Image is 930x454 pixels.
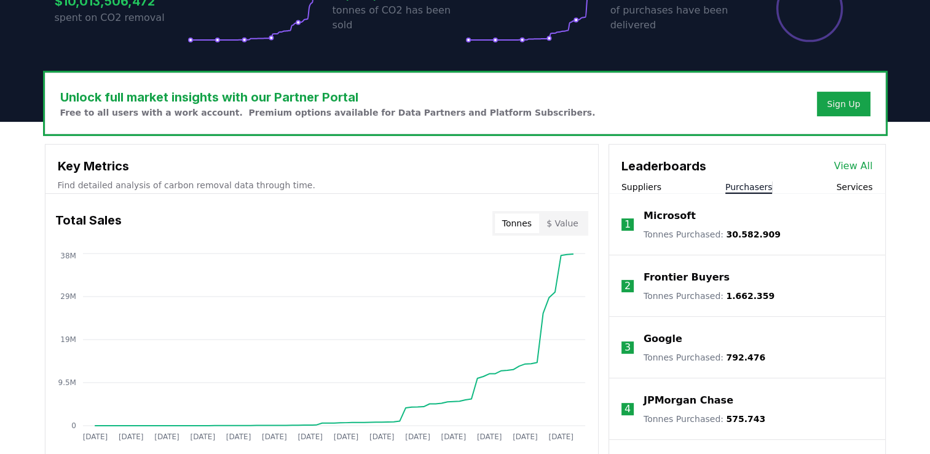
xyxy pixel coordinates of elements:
[55,10,187,25] p: spent on CO2 removal
[625,340,631,355] p: 3
[644,413,765,425] p: Tonnes Purchased :
[726,414,765,424] span: 575.743
[60,292,76,301] tspan: 29M
[644,228,781,241] p: Tonnes Purchased :
[60,106,596,119] p: Free to all users with a work account. Premium options available for Data Partners and Platform S...
[441,432,466,441] tspan: [DATE]
[621,181,661,193] button: Suppliers
[60,252,76,260] tspan: 38M
[154,432,179,441] tspan: [DATE]
[644,393,733,408] a: JPMorgan Chase
[644,209,696,223] a: Microsoft
[621,157,706,175] h3: Leaderboards
[58,179,586,191] p: Find detailed analysis of carbon removal data through time.
[118,432,143,441] tspan: [DATE]
[71,421,76,430] tspan: 0
[644,332,682,346] a: Google
[625,217,631,232] p: 1
[58,378,76,387] tspan: 9.5M
[644,290,774,302] p: Tonnes Purchased :
[82,432,108,441] tspan: [DATE]
[726,291,774,301] span: 1.662.359
[834,159,873,173] a: View All
[625,279,631,293] p: 2
[644,351,765,364] p: Tonnes Purchased :
[726,229,781,239] span: 30.582.909
[539,213,586,233] button: $ Value
[60,335,76,344] tspan: 19M
[477,432,502,441] tspan: [DATE]
[58,157,586,175] h3: Key Metrics
[55,211,122,236] h3: Total Sales
[333,3,465,33] p: tonnes of CO2 has been sold
[644,270,730,285] a: Frontier Buyers
[725,181,773,193] button: Purchasers
[369,432,395,441] tspan: [DATE]
[548,432,573,441] tspan: [DATE]
[405,432,430,441] tspan: [DATE]
[827,98,860,110] a: Sign Up
[726,352,765,362] span: 792.476
[298,432,323,441] tspan: [DATE]
[226,432,251,441] tspan: [DATE]
[262,432,287,441] tspan: [DATE]
[836,181,872,193] button: Services
[610,3,743,33] p: of purchases have been delivered
[625,402,631,416] p: 4
[513,432,538,441] tspan: [DATE]
[190,432,215,441] tspan: [DATE]
[333,432,358,441] tspan: [DATE]
[817,92,870,116] button: Sign Up
[495,213,539,233] button: Tonnes
[60,88,596,106] h3: Unlock full market insights with our Partner Portal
